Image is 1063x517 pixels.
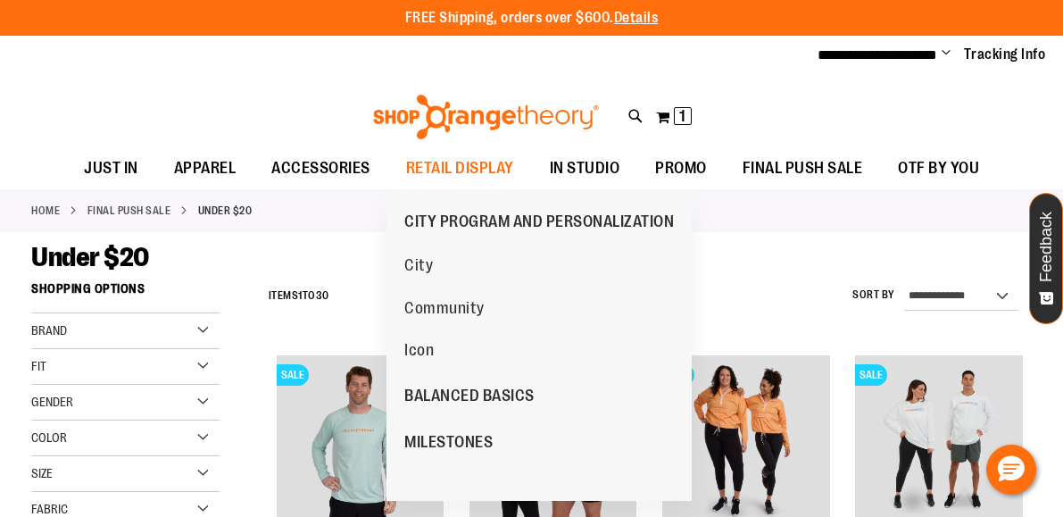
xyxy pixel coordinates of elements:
a: PROMO [637,148,725,189]
span: 1 [679,107,685,125]
span: Color [31,430,67,445]
p: FREE Shipping, orders over $600. [405,8,659,29]
span: CITY PROGRAM AND PERSONALIZATION [404,213,674,235]
span: OTF BY YOU [898,148,979,188]
a: Tracking Info [964,45,1046,64]
span: ACCESSORIES [271,148,370,188]
span: Feedback [1038,212,1055,282]
span: Fit [31,359,46,373]
a: FINAL PUSH SALE [87,203,171,219]
button: Feedback - Show survey [1029,193,1063,324]
span: JUST IN [84,148,138,188]
a: APPAREL [156,148,254,189]
span: SALE [277,364,309,386]
span: Gender [31,395,73,409]
span: Brand [31,323,67,338]
a: RETAIL DISPLAY [388,148,532,189]
a: CITY PROGRAM AND PERSONALIZATION [386,198,692,245]
span: APPAREL [174,148,237,188]
span: Under $20 [31,242,149,272]
a: BALANCED BASICS [386,372,552,419]
span: Fabric [31,502,68,516]
span: RETAIL DISPLAY [406,148,514,188]
strong: Under $20 [198,203,253,219]
span: IN STUDIO [550,148,620,188]
span: SALE [855,364,887,386]
span: 1 [298,289,303,302]
ul: RETAIL DISPLAY [386,189,692,501]
strong: Shopping Options [31,273,220,313]
span: 30 [316,289,329,302]
span: PROMO [655,148,707,188]
span: MILESTONES [404,433,493,455]
a: City [395,244,442,287]
button: Account menu [942,46,951,63]
span: FINAL PUSH SALE [743,148,863,188]
a: OTF BY YOU [880,148,997,189]
a: ACCESSORIES [253,148,388,189]
span: Icon [404,341,434,363]
img: Shop Orangetheory [370,95,602,139]
a: FINAL PUSH SALE [725,148,881,188]
a: Community [395,287,494,329]
button: Hello, have a question? Let’s chat. [986,445,1036,495]
a: Details [614,10,659,26]
span: BALANCED BASICS [404,387,535,409]
a: IN STUDIO [532,148,638,189]
h2: Items to [269,282,329,310]
span: Size [31,466,53,480]
label: Sort By [852,288,895,303]
span: City [404,256,433,279]
a: MILESTONES [386,419,511,465]
a: Icon [395,329,443,371]
span: Community [404,299,485,321]
a: Home [31,203,60,219]
a: JUST IN [66,148,156,189]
